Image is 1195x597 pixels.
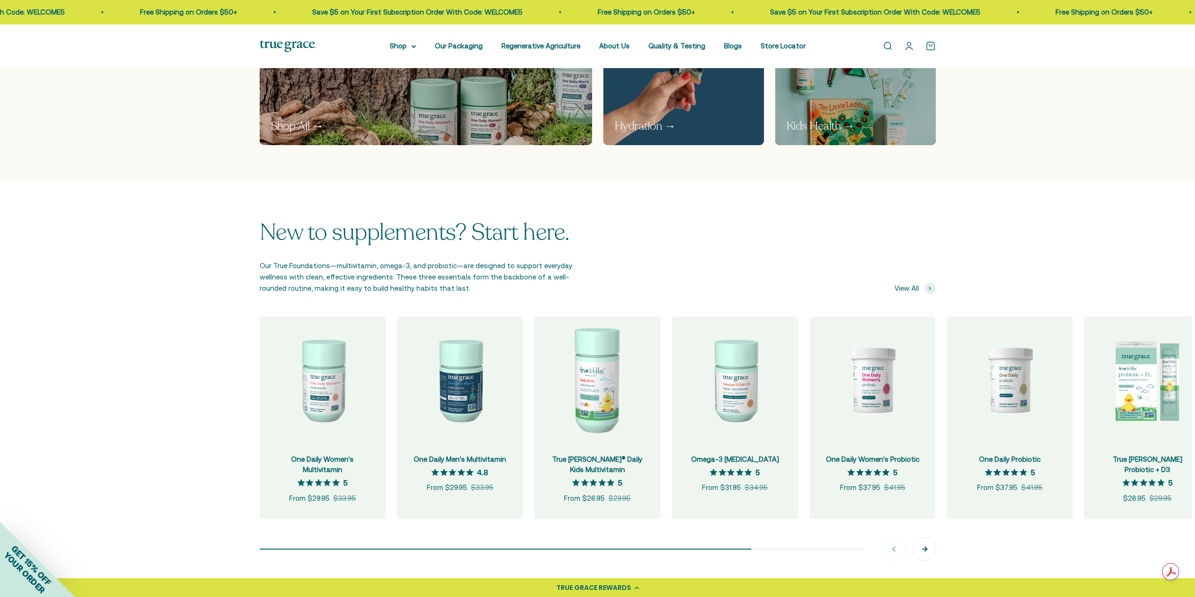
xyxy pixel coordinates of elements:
split-lines: New to supplements? Start here. [260,217,570,248]
a: Free Shipping on Orders $50+ [1056,8,1153,16]
a: Blogs [724,42,742,50]
sale-price: From $29.95 [289,493,330,504]
a: Store Locator [761,42,806,50]
compare-at-price: $33.95 [471,482,493,493]
div: TRUE GRACE REWARDS [556,583,631,593]
a: One Daily Probiotic [979,455,1041,463]
compare-at-price: $41.95 [1021,482,1042,493]
img: True Littles® Daily Kids Multivitamin [534,317,661,443]
span: 5 out 5 stars rating in total 4 reviews [848,465,893,479]
a: Free Shipping on Orders $50+ [598,8,695,16]
p: 5 [618,478,622,487]
img: Collection of children's products including a red monster-shaped container, toys, and health prod... [775,9,936,145]
a: Our Packaging [435,42,483,50]
compare-at-price: $41.95 [884,482,905,493]
compare-at-price: $29.95 [609,493,631,504]
p: 5 [1168,478,1172,487]
p: 5 [893,467,897,477]
a: True [PERSON_NAME]® Daily Kids Multivitamin [552,455,642,474]
summary: Shop [390,40,416,52]
p: 5 [343,478,347,487]
sale-price: From $37.95 [977,482,1018,493]
p: Hydration → [615,118,676,134]
img: Daily Probiotic for Women's Vaginal, Digestive, and Immune Support* - 90 Billion CFU at time of m... [810,317,936,443]
p: 4.8 [477,467,488,477]
a: Omega-3 [MEDICAL_DATA] [691,455,779,463]
compare-at-price: $33.95 [333,493,356,504]
img: Daily Probiotic forDigestive and Immune Support:* - 90 Billion CFU at time of manufacturing (30 B... [947,317,1073,443]
span: 5 out 5 stars rating in total 11 reviews [710,465,756,479]
a: True [PERSON_NAME] Probiotic + D3 [1113,455,1182,474]
img: Hand holding three small packages of electrolyte powder of different flavors against a blue backg... [603,9,764,145]
a: View All [894,283,936,294]
p: Our True Foundations—multivitamin, omega-3, and probiotic—are designed to support everyday wellne... [260,260,588,294]
p: 5 [1031,467,1035,477]
span: YOUR ORDER [2,550,47,595]
span: 4.8 out 5 stars rating in total 4 reviews [432,465,477,479]
span: 5 out 5 stars rating in total 1 reviews [985,465,1031,479]
a: One Daily Women's Multivitamin [291,455,354,474]
sale-price: From $31.95 [702,482,741,493]
span: 5 out 5 stars rating in total 4 reviews [572,476,618,489]
compare-at-price: $34.95 [745,482,768,493]
a: Quality & Testing [648,42,705,50]
p: Kids Health → [786,118,855,134]
p: Save $5 on Your First Subscription Order With Code: WELCOME5 [770,7,980,18]
p: 5 [756,467,760,477]
span: View All [894,283,919,294]
span: 5 out 5 stars rating in total 4 reviews [298,476,343,489]
compare-at-price: $29.95 [1149,493,1172,504]
img: One Daily Men's Multivitamin [397,317,523,443]
sale-price: From $26.95 [564,493,605,504]
a: Free Shipping on Orders $50+ [140,8,237,16]
sale-price: From $37.95 [840,482,880,493]
span: GET 15% OFF [9,543,53,587]
p: Shop All → [271,118,324,134]
img: Omega-3 Fish Oil for Brain, Heart, and Immune Health* Sustainably sourced, wild-caught Alaskan fi... [672,317,798,443]
sale-price: From $29.95 [427,482,467,493]
a: One Daily Women's Probiotic [826,455,919,463]
p: Save $5 on Your First Subscription Order With Code: WELCOME5 [312,7,523,18]
a: Regenerative Agriculture [501,42,580,50]
a: About Us [599,42,630,50]
sale-price: $26.95 [1123,493,1146,504]
a: One Daily Men's Multivitamin [414,455,506,463]
img: We select ingredients that play a concrete role in true health, and we include them at effective ... [260,317,386,443]
span: 5 out 5 stars rating in total 3 reviews [1123,476,1168,489]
